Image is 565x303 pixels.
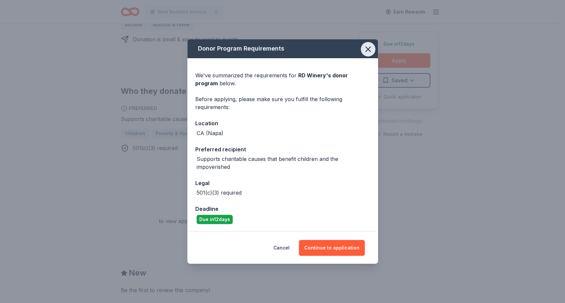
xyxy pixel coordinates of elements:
[197,129,223,137] div: CA (Napa)
[197,155,370,171] div: Supports charitable causes that benefit children and the impoverished
[197,189,242,197] div: 501(c)(3) required
[197,215,233,224] div: Due in 12 days
[195,71,370,87] div: We've summarized the requirements for below.
[187,39,378,58] div: Donor Program Requirements
[195,95,370,111] div: Before applying, please make sure you fulfill the following requirements:
[195,205,370,213] div: Deadline
[195,119,370,128] div: Location
[195,145,370,154] div: Preferred recipient
[273,240,290,256] button: Cancel
[195,179,370,187] div: Legal
[299,240,365,256] button: Continue to application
